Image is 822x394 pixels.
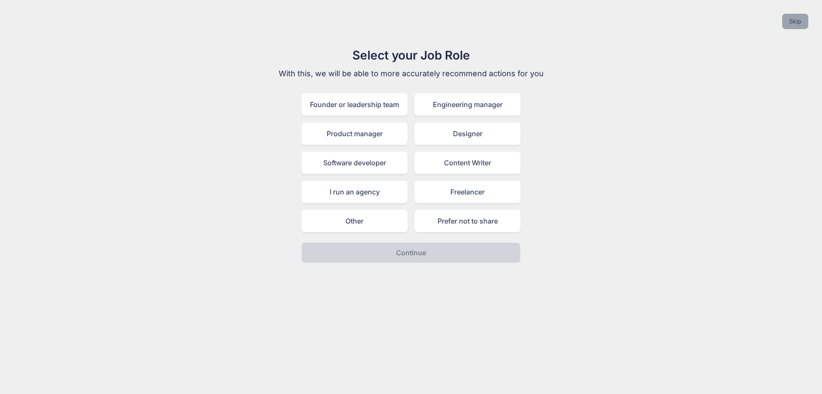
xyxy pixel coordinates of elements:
p: Continue [396,248,426,258]
div: Engineering manager [414,93,521,116]
button: Continue [301,242,521,263]
div: Product manager [301,122,408,145]
div: Content Writer [414,152,521,174]
p: With this, we will be able to more accurately recommend actions for you [267,68,555,80]
button: Skip [782,14,808,29]
div: Software developer [301,152,408,174]
div: Designer [414,122,521,145]
div: I run an agency [301,181,408,203]
h1: Select your Job Role [267,46,555,64]
div: Prefer not to share [414,210,521,232]
div: Freelancer [414,181,521,203]
div: Other [301,210,408,232]
div: Founder or leadership team [301,93,408,116]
